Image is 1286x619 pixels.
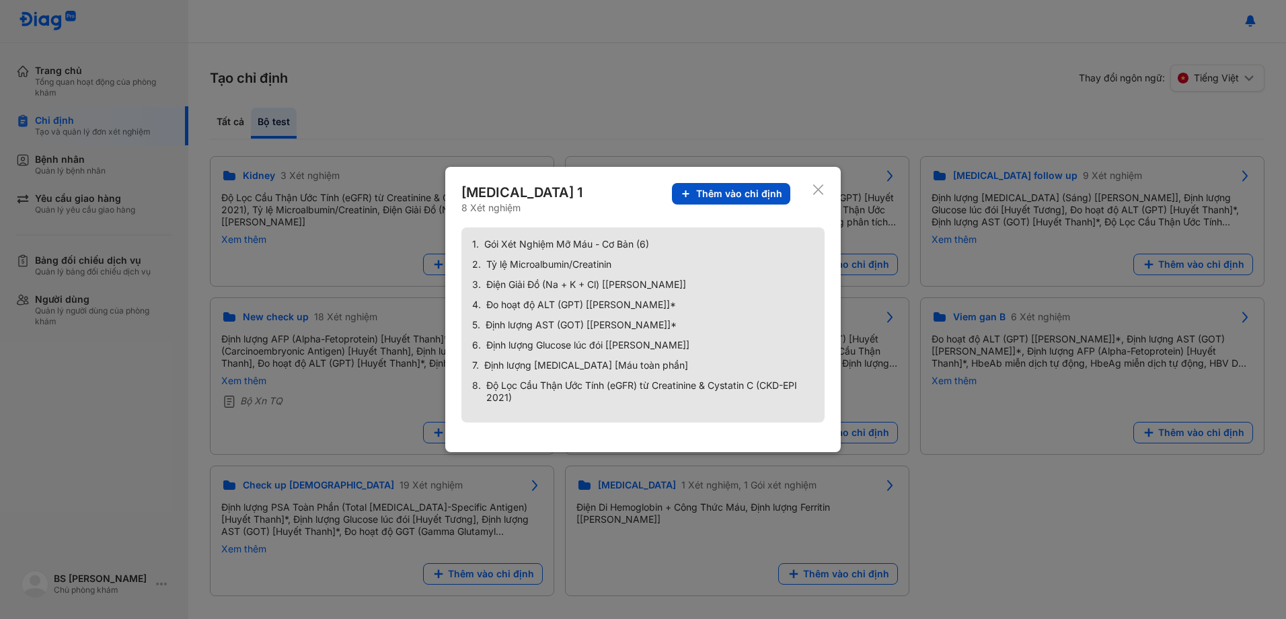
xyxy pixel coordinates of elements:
[461,183,585,202] div: [MEDICAL_DATA] 1
[486,279,686,291] span: Điện Giải Đồ (Na + K + Cl) [[PERSON_NAME]]
[472,238,479,250] span: 1.
[486,299,676,311] span: Đo hoạt độ ALT (GPT) [[PERSON_NAME]]*
[672,183,790,205] button: Thêm vào chỉ định
[461,202,585,214] div: 8 Xét nghiệm
[472,359,479,371] span: 7.
[472,339,481,351] span: 6.
[484,359,688,371] span: Định lượng [MEDICAL_DATA] [Máu toàn phần]
[696,188,782,200] span: Thêm vào chỉ định
[472,379,481,404] span: 8.
[472,279,481,291] span: 3.
[472,319,480,331] span: 5.
[486,319,677,331] span: Định lượng AST (GOT) [[PERSON_NAME]]*
[484,238,649,250] span: Gói Xét Nghiệm Mỡ Máu - Cơ Bản (6)
[486,339,689,351] span: Định lượng Glucose lúc đói [[PERSON_NAME]]
[472,299,481,311] span: 4.
[486,379,814,404] span: Độ Lọc Cầu Thận Ước Tính (eGFR) từ Creatinine & Cystatin C (CKD-EPI 2021)
[486,258,611,270] span: Tỷ lệ Microalbumin/Creatinin
[472,258,481,270] span: 2.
